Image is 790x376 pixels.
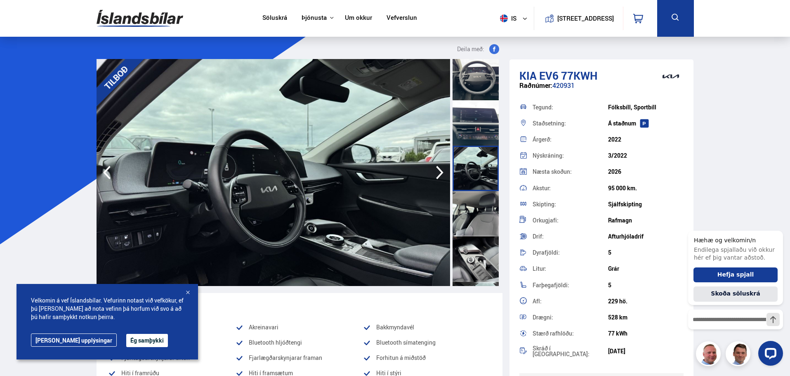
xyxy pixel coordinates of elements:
[262,14,287,23] a: Söluskrá
[682,215,786,372] iframe: LiveChat chat widget
[533,137,608,142] div: Árgerð:
[533,345,608,357] div: Skráð í [GEOGRAPHIC_DATA]:
[533,153,608,158] div: Nýskráning:
[561,15,611,22] button: [STREET_ADDRESS]
[108,300,491,312] div: Vinsæll búnaður
[97,59,450,286] img: 3527109.jpeg
[97,5,183,32] img: G0Ugv5HjCgRt.svg
[126,334,168,347] button: Ég samþykki
[533,331,608,336] div: Stærð rafhlöðu:
[608,348,684,355] div: [DATE]
[608,120,684,127] div: Á staðnum
[345,14,372,23] a: Um okkur
[85,47,147,109] div: TILBOÐ
[533,234,608,239] div: Drif:
[608,282,684,289] div: 5
[519,82,684,98] div: 420931
[497,6,534,31] button: is
[31,333,117,347] a: [PERSON_NAME] upplýsingar
[533,185,608,191] div: Akstur:
[608,217,684,224] div: Rafmagn
[302,14,327,22] button: Þjónusta
[608,265,684,272] div: Grár
[538,7,618,30] a: [STREET_ADDRESS]
[608,201,684,208] div: Sjálfskipting
[31,296,184,321] span: Velkomin á vef Íslandsbílar. Vefurinn notast við vefkökur, ef þú [PERSON_NAME] að nota vefinn þá ...
[533,298,608,304] div: Afl:
[519,68,537,83] span: Kia
[533,218,608,223] div: Orkugjafi:
[363,322,491,332] li: Bakkmyndavél
[533,266,608,272] div: Litur:
[236,322,363,332] li: Akreinavari
[608,298,684,305] div: 229 hö.
[608,233,684,240] div: Afturhjóladrif
[236,338,363,348] li: Bluetooth hljóðtengi
[533,201,608,207] div: Skipting:
[608,104,684,111] div: Fólksbíll, Sportbíll
[519,81,552,90] span: Raðnúmer:
[500,14,508,22] img: svg+xml;base64,PHN2ZyB4bWxucz0iaHR0cDovL3d3dy53My5vcmcvMjAwMC9zdmciIHdpZHRoPSI1MTIiIGhlaWdodD0iNT...
[533,315,608,320] div: Drægni:
[608,185,684,192] div: 95 000 km.
[387,14,417,23] a: Vefverslun
[608,168,684,175] div: 2026
[608,314,684,321] div: 528 km
[236,353,363,363] li: Fjarlægðarskynjarar framan
[533,104,608,110] div: Tegund:
[608,249,684,256] div: 5
[363,338,491,348] li: Bluetooth símatenging
[497,14,517,22] span: is
[454,44,502,54] button: Deila með:
[533,169,608,175] div: Næsta skoðun:
[654,64,687,89] img: brand logo
[533,250,608,255] div: Dyrafjöldi:
[539,68,597,83] span: EV6 77KWH
[608,330,684,337] div: 77 kWh
[363,353,491,363] li: Forhitun á miðstöð
[533,282,608,288] div: Farþegafjöldi:
[533,121,608,126] div: Staðsetning:
[608,136,684,143] div: 2022
[608,152,684,159] div: 3/2022
[457,44,484,54] span: Deila með:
